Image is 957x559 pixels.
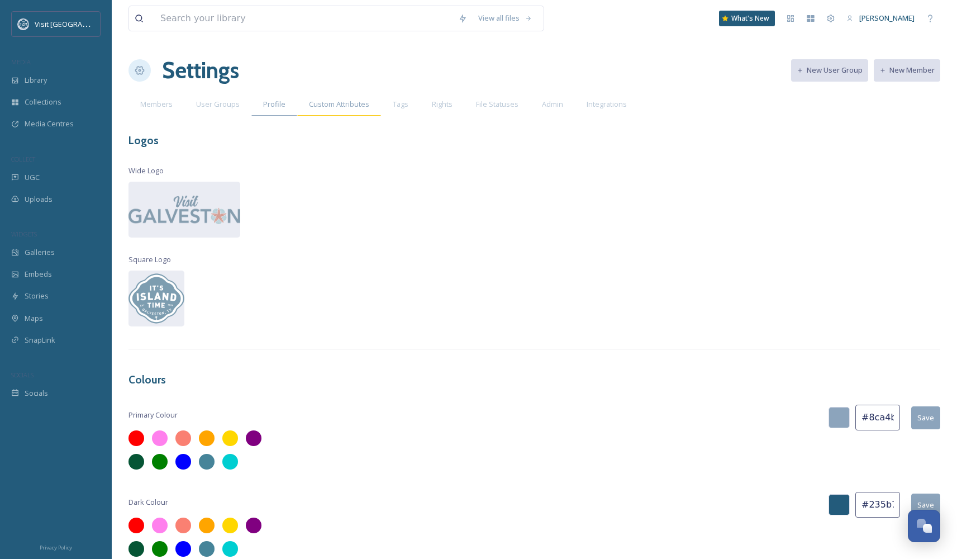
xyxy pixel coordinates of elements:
[25,172,40,183] span: UGC
[25,313,43,324] span: Maps
[196,99,240,110] span: User Groups
[309,99,369,110] span: Custom Attributes
[542,99,563,110] span: Admin
[25,247,55,258] span: Galleries
[393,99,408,110] span: Tags
[719,11,775,26] a: What's New
[25,194,53,205] span: Uploads
[175,430,191,446] div: #fa8072
[152,541,168,557] div: #008000
[263,99,285,110] span: Profile
[162,54,239,87] h1: Settings
[25,335,55,345] span: SnapLink
[128,372,940,388] h3: Colours
[246,518,261,533] div: #800080
[40,544,72,551] span: Privacy Policy
[476,99,518,110] span: File Statuses
[11,155,35,163] span: COLLECT
[128,497,168,508] span: Dark Colour
[152,518,168,533] div: #ff80ed
[199,541,215,557] div: #468499
[587,99,627,110] span: Integrations
[222,518,238,533] div: #ffd700
[128,518,144,533] div: #ff0000
[175,518,191,533] div: #fa8072
[40,540,72,553] a: Privacy Policy
[874,59,940,81] button: New Member
[25,119,74,129] span: Media Centres
[11,371,34,379] span: SOCIALS
[25,269,52,279] span: Embeds
[11,230,37,238] span: WIDGETS
[841,7,920,29] a: [PERSON_NAME]
[128,410,178,420] span: Primary Colour
[432,99,453,110] span: Rights
[199,454,215,470] div: #468499
[222,454,238,470] div: #00ced1
[128,165,164,176] span: Wide Logo
[199,430,215,446] div: #ffa500
[128,541,144,557] div: #065535
[128,430,144,446] div: #ff0000
[473,7,538,29] a: View all files
[11,58,31,66] span: MEDIA
[25,75,47,86] span: Library
[25,291,49,301] span: Stories
[25,97,61,107] span: Collections
[25,388,48,399] span: Socials
[911,406,940,429] button: Save
[175,454,191,470] div: #0000ff
[128,254,171,265] span: Square Logo
[199,518,215,533] div: #ffa500
[175,541,191,557] div: #0000ff
[911,494,940,517] button: Save
[222,541,238,557] div: #00ced1
[128,271,184,326] img: logo.png
[140,99,173,110] span: Members
[152,454,168,470] div: #008000
[128,132,940,149] h3: Logos
[35,18,121,29] span: Visit [GEOGRAPHIC_DATA]
[791,59,868,81] button: New User Group
[222,430,238,446] div: #ffd700
[18,18,29,30] img: logo.png
[246,430,261,446] div: #800080
[908,510,940,542] button: Open Chat
[128,454,144,470] div: #065535
[155,6,453,31] input: Search your library
[246,541,261,557] div: #ffffff
[152,430,168,446] div: #ff80ed
[128,196,240,224] img: Visit-Galveston.png
[246,454,261,470] div: #ffffff
[859,13,915,23] span: [PERSON_NAME]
